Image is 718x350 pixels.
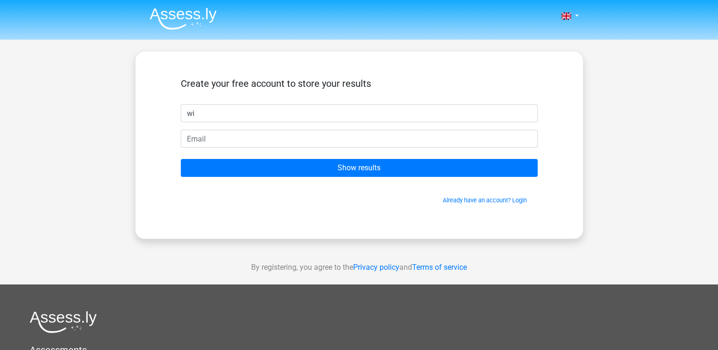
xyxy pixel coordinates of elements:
[412,263,467,272] a: Terms of service
[150,8,217,30] img: Assessly
[181,78,538,89] h5: Create your free account to store your results
[443,197,527,204] a: Already have an account? Login
[181,130,538,148] input: Email
[30,311,97,333] img: Assessly logo
[353,263,399,272] a: Privacy policy
[181,104,538,122] input: First name
[181,159,538,177] input: Show results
